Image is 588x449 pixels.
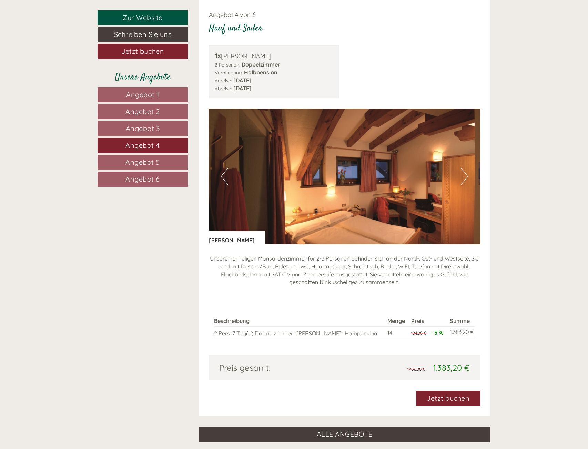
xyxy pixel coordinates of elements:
[385,316,408,326] th: Menge
[158,19,266,40] div: Guten Tag, wie können wir Ihnen helfen?
[461,168,468,185] button: Next
[98,10,188,25] a: Zur Website
[98,71,188,84] div: Unsere Angebote
[233,85,252,92] b: [DATE]
[98,27,188,42] a: Schreiben Sie uns
[214,316,385,326] th: Beschreibung
[215,51,221,60] b: 1x
[385,327,408,339] td: 14
[221,168,228,185] button: Previous
[244,69,277,76] b: Halbpension
[209,109,480,244] img: image
[215,78,232,83] small: Anreise:
[215,85,232,91] small: Abreise:
[215,70,243,75] small: Verpflegung:
[125,141,160,150] span: Angebot 4
[209,255,480,286] p: Unsere heimeligen Mansardenzimmer für 2-3 Personen befinden sich an der Nord-, Ost- und Westseite...
[125,107,160,116] span: Angebot 2
[214,362,345,374] div: Preis gesamt:
[225,178,272,194] button: Senden
[433,363,470,373] span: 1.383,20 €
[407,367,425,372] span: 1.456,00 €
[411,330,426,336] span: 104,00 €
[214,327,385,339] td: 2 Pers. 7 Tag(e) Doppelzimmer "[PERSON_NAME]" Halbpension
[447,327,475,339] td: 1.383,20 €
[233,77,252,84] b: [DATE]
[125,158,160,166] span: Angebot 5
[408,316,447,326] th: Preis
[161,33,261,38] small: 14:55
[431,329,443,336] span: - 5 %
[209,22,263,35] div: Hauf und Sader
[209,231,265,244] div: [PERSON_NAME]
[125,175,160,183] span: Angebot 6
[98,44,188,59] a: Jetzt buchen
[215,62,240,68] small: 2 Personen:
[126,124,160,133] span: Angebot 3
[161,20,261,25] div: Sie
[123,5,149,17] div: [DATE]
[215,51,334,61] div: [PERSON_NAME]
[416,391,480,406] a: Jetzt buchen
[242,61,280,68] b: Doppelzimmer
[199,427,491,442] a: ALLE ANGEBOTE
[126,90,159,99] span: Angebot 1
[209,11,256,19] span: Angebot 4 von 6
[447,316,475,326] th: Summe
